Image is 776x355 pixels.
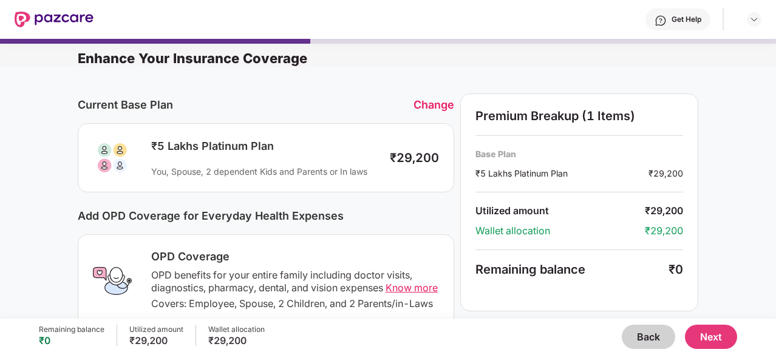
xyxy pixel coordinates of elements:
div: Utilized amount [129,325,183,334]
div: Utilized amount [475,205,645,217]
img: svg+xml;base64,PHN2ZyBpZD0iRHJvcGRvd24tMzJ4MzIiIHhtbG5zPSJodHRwOi8vd3d3LnczLm9yZy8yMDAwL3N2ZyIgd2... [749,15,759,24]
button: Next [685,325,737,349]
div: Wallet allocation [208,325,265,334]
div: OPD Coverage [151,249,439,264]
div: Add OPD Coverage for Everyday Health Expenses [78,209,454,222]
div: ₹29,200 [129,334,183,347]
div: ₹0 [39,334,104,347]
div: ₹29,200 [648,167,683,180]
img: svg+xml;base64,PHN2ZyBpZD0iSGVscC0zMngzMiIgeG1sbnM9Imh0dHA6Ly93d3cudzMub3JnLzIwMDAvc3ZnIiB3aWR0aD... [655,15,667,27]
div: Current Base Plan [78,98,414,111]
button: Back [622,325,675,349]
div: ₹29,200 [390,150,439,165]
div: OPD benefits for your entire family including doctor visits, diagnostics, pharmacy, dental, and v... [151,269,439,294]
div: Wallet allocation [475,225,645,237]
div: Premium Breakup (1 Items) [475,109,683,123]
span: Know more [386,282,438,294]
div: ₹5 Lakhs Platinum Plan [475,167,648,180]
div: ₹5 Lakhs Platinum Plan [151,139,378,154]
div: Base Plan [475,148,683,160]
div: Covers: Employee, Spouse, 2 Children, and 2 Parents/in-Laws [151,297,439,310]
div: ₹29,200 [645,225,683,237]
img: OPD Coverage [93,262,132,300]
div: ₹29,200 [208,334,265,347]
div: ₹29,200 [645,205,683,217]
div: You, Spouse, 2 dependent Kids and Parents or In laws [151,166,378,177]
div: Remaining balance [475,262,669,277]
img: New Pazcare Logo [15,12,94,27]
div: Remaining balance [39,325,104,334]
div: Enhance Your Insurance Coverage [78,50,776,67]
img: svg+xml;base64,PHN2ZyB3aWR0aD0iODAiIGhlaWdodD0iODAiIHZpZXdCb3g9IjAgMCA4MCA4MCIgZmlsbD0ibm9uZSIgeG... [93,138,132,177]
div: Get Help [672,15,701,24]
div: ₹0 [669,262,683,277]
div: Change [414,98,454,111]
